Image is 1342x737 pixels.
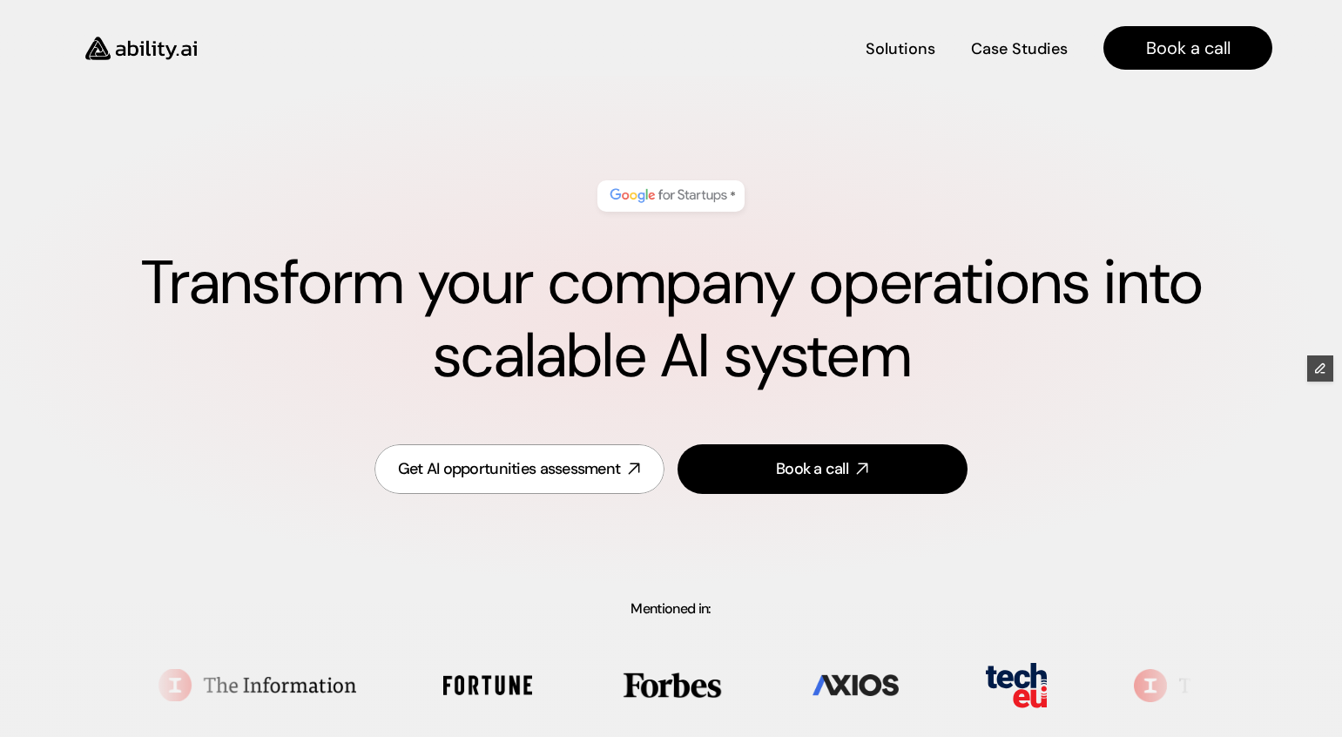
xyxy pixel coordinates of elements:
a: Book a call [1103,26,1272,70]
h1: Transform your company operations into scalable AI system [70,247,1272,393]
h4: Case Studies [971,38,1068,60]
div: Book a call [776,458,848,480]
h4: Book a call [1146,36,1231,60]
h4: Solutions [866,38,935,60]
div: Get AI opportunities assessment [398,458,621,480]
a: Book a call [678,444,968,494]
p: Mentioned in: [41,602,1300,616]
nav: Main navigation [221,26,1272,70]
button: Edit Framer Content [1307,355,1333,382]
a: Solutions [866,33,935,64]
a: Get AI opportunities assessment [374,444,664,494]
a: Case Studies [970,33,1069,64]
